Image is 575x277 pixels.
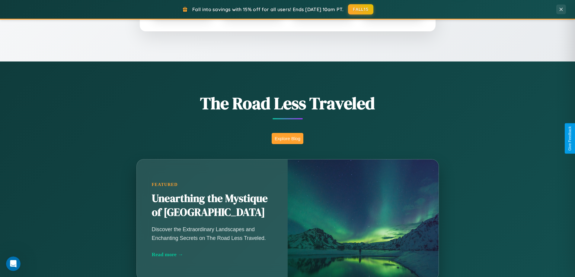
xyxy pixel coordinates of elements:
div: Featured [152,182,273,187]
h2: Unearthing the Mystique of [GEOGRAPHIC_DATA] [152,192,273,219]
iframe: Intercom live chat [6,257,21,271]
p: Discover the Extraordinary Landscapes and Enchanting Secrets on The Road Less Traveled. [152,225,273,242]
h1: The Road Less Traveled [107,92,469,115]
span: Fall into savings with 15% off for all users! Ends [DATE] 10am PT. [192,6,343,12]
div: Read more → [152,251,273,258]
button: FALL15 [348,4,373,14]
div: Give Feedback [568,126,572,151]
button: Explore Blog [272,133,303,144]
